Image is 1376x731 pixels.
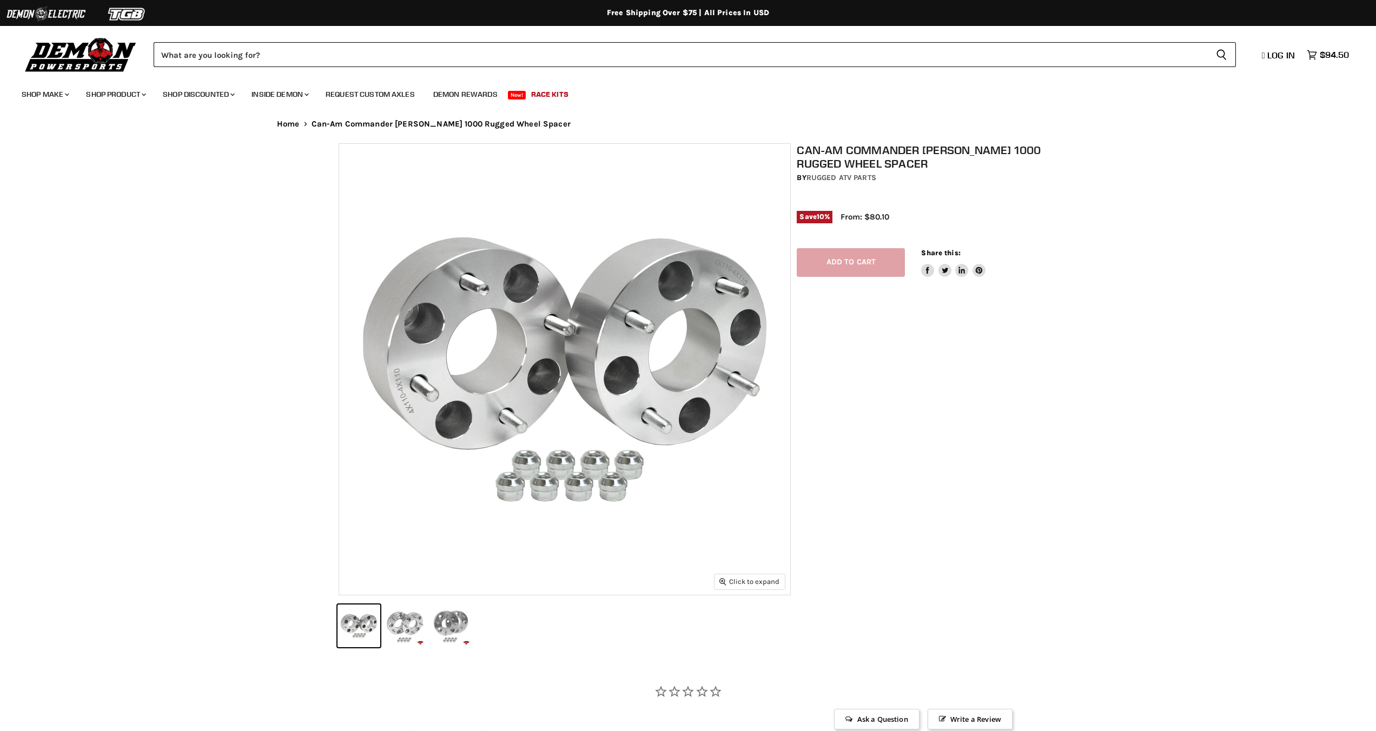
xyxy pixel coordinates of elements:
span: $94.50 [1320,50,1349,60]
button: Search [1207,42,1236,67]
button: Click to expand [715,574,785,589]
span: Log in [1267,50,1295,61]
h1: Can-Am Commander [PERSON_NAME] 1000 Rugged Wheel Spacer [797,143,1043,170]
span: Ask a Question [834,709,919,729]
span: Write a Review [928,709,1013,729]
span: Save % [797,211,832,223]
div: by [797,172,1043,184]
button: Can-Am Commander Max 1000 Rugged Wheel Spacer thumbnail [338,604,380,647]
ul: Main menu [14,79,1346,105]
a: Race Kits [523,83,577,105]
img: TGB Logo 2 [87,4,168,24]
span: New! [508,91,526,99]
a: Shop Product [78,83,153,105]
a: Shop Discounted [155,83,241,105]
span: Click to expand [719,577,779,586]
form: Product [154,42,1236,67]
span: From: $80.10 [841,212,889,222]
div: Free Shipping Over $75 | All Prices In USD [255,8,1121,18]
img: Demon Electric Logo 2 [5,4,87,24]
a: Home [277,119,300,129]
a: Log in [1257,50,1301,60]
button: Can-Am Commander Max 1000 Rugged Wheel Spacer thumbnail [429,604,472,647]
a: Demon Rewards [425,83,506,105]
input: Search [154,42,1207,67]
span: 10 [817,212,824,221]
button: Can-Am Commander Max 1000 Rugged Wheel Spacer thumbnail [383,604,426,647]
nav: Breadcrumbs [255,119,1121,129]
a: Inside Demon [243,83,315,105]
a: Request Custom Axles [317,83,423,105]
img: Can-Am Commander Max 1000 Rugged Wheel Spacer [339,144,790,595]
span: Share this: [921,249,960,257]
img: Demon Powersports [22,35,140,74]
a: $94.50 [1301,47,1354,63]
span: Can-Am Commander [PERSON_NAME] 1000 Rugged Wheel Spacer [312,119,571,129]
a: Rugged ATV Parts [806,173,876,182]
a: Shop Make [14,83,76,105]
aside: Share this: [921,248,985,277]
